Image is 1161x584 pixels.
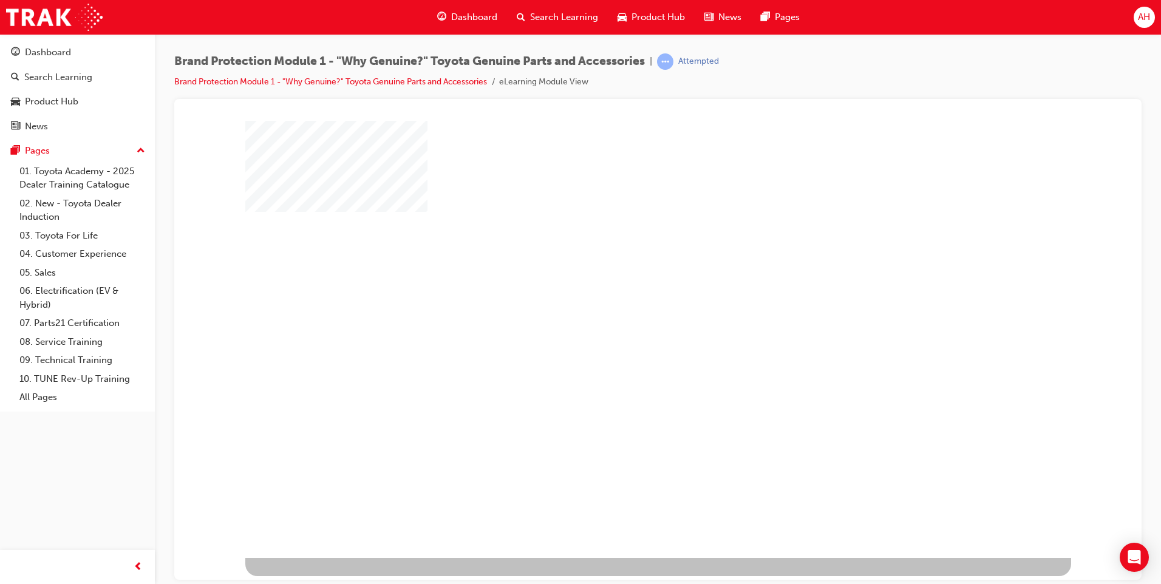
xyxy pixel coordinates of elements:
a: car-iconProduct Hub [608,5,695,30]
span: news-icon [11,121,20,132]
div: Product Hub [25,95,78,109]
span: Dashboard [451,10,497,24]
span: search-icon [11,72,19,83]
a: 07. Parts21 Certification [15,314,150,333]
a: 03. Toyota For Life [15,226,150,245]
a: 06. Electrification (EV & Hybrid) [15,282,150,314]
div: Attempted [678,56,719,67]
span: car-icon [618,10,627,25]
a: 01. Toyota Academy - 2025 Dealer Training Catalogue [15,162,150,194]
a: news-iconNews [695,5,751,30]
span: News [718,10,741,24]
span: search-icon [517,10,525,25]
button: Pages [5,140,150,162]
a: 09. Technical Training [15,351,150,370]
button: AH [1134,7,1155,28]
a: pages-iconPages [751,5,809,30]
a: Brand Protection Module 1 - "Why Genuine?" Toyota Genuine Parts and Accessories [174,76,487,87]
span: up-icon [137,143,145,159]
span: guage-icon [11,47,20,58]
button: DashboardSearch LearningProduct HubNews [5,39,150,140]
span: pages-icon [11,146,20,157]
span: AH [1138,10,1150,24]
span: Product Hub [632,10,685,24]
span: pages-icon [761,10,770,25]
span: Search Learning [530,10,598,24]
a: 04. Customer Experience [15,245,150,263]
span: car-icon [11,97,20,107]
span: guage-icon [437,10,446,25]
span: learningRecordVerb_ATTEMPT-icon [657,53,673,70]
a: 05. Sales [15,263,150,282]
img: Trak [6,4,103,31]
div: Pages [25,144,50,158]
div: Dashboard [25,46,71,59]
li: eLearning Module View [499,75,588,89]
span: prev-icon [134,560,143,575]
a: News [5,115,150,138]
a: 02. New - Toyota Dealer Induction [15,194,150,226]
span: Pages [775,10,800,24]
span: news-icon [704,10,713,25]
div: Search Learning [24,70,92,84]
div: News [25,120,48,134]
a: All Pages [15,388,150,407]
a: Search Learning [5,66,150,89]
a: guage-iconDashboard [427,5,507,30]
a: search-iconSearch Learning [507,5,608,30]
a: Product Hub [5,90,150,113]
div: Open Intercom Messenger [1120,543,1149,572]
a: Dashboard [5,41,150,64]
span: Brand Protection Module 1 - "Why Genuine?" Toyota Genuine Parts and Accessories [174,55,645,69]
a: 08. Service Training [15,333,150,351]
span: | [650,55,652,69]
a: 10. TUNE Rev-Up Training [15,370,150,389]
